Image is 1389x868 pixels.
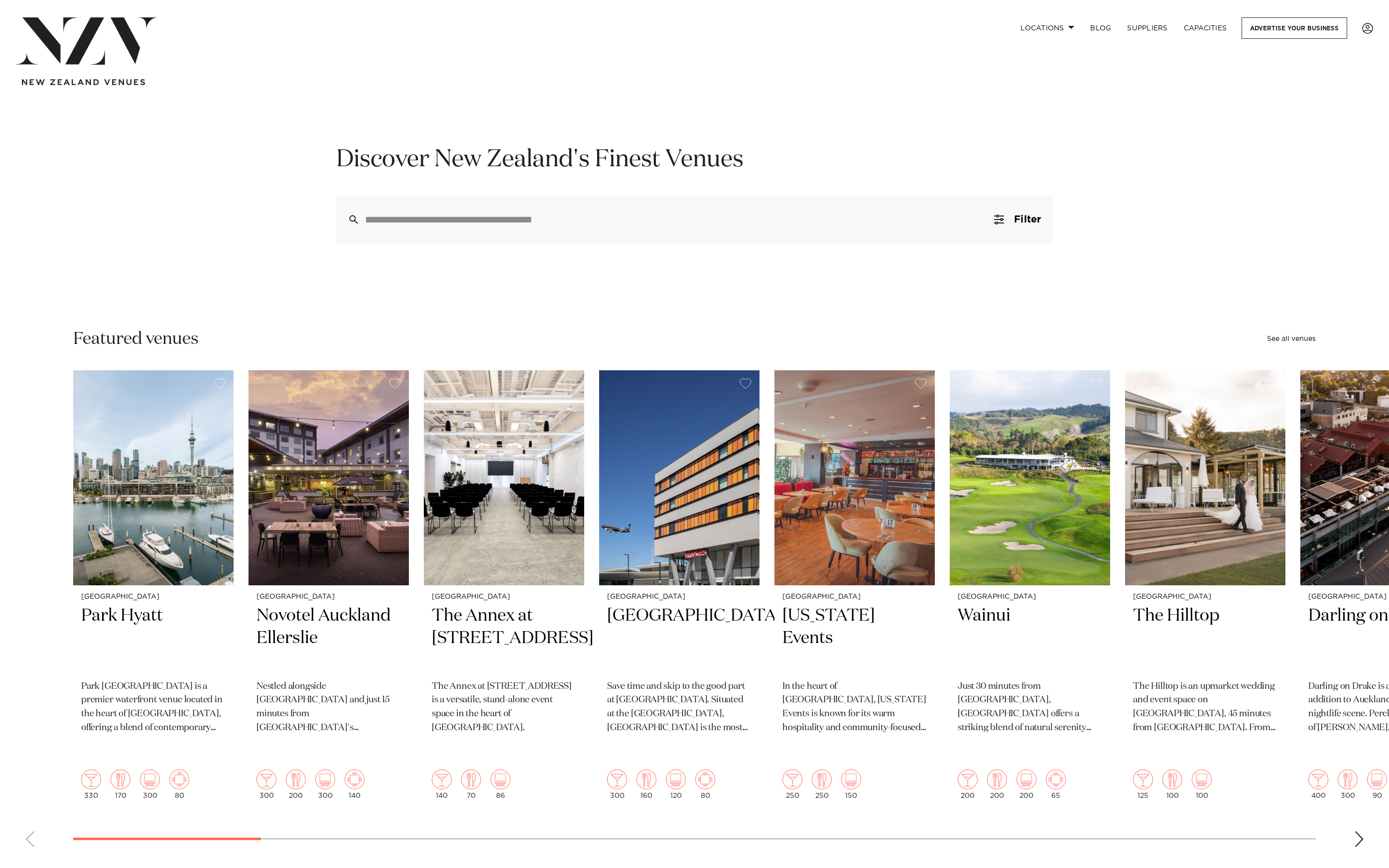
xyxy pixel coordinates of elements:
div: 300 [1338,769,1358,799]
div: 125 [1133,769,1153,799]
img: theatre.png [666,769,686,789]
swiper-slide: 7 / 47 [1125,370,1285,807]
a: See all venues [1267,335,1316,342]
swiper-slide: 6 / 47 [950,370,1110,807]
img: theatre.png [1192,769,1212,789]
h2: [US_STATE] Events [782,605,927,672]
p: Nestled alongside [GEOGRAPHIC_DATA] and just 15 minutes from [GEOGRAPHIC_DATA]'s [GEOGRAPHIC_DATA... [256,680,401,736]
div: 300 [315,769,335,799]
div: 80 [695,769,715,799]
div: 300 [140,769,160,799]
img: cocktail.png [432,769,452,789]
div: 170 [111,769,130,799]
h2: The Annex at [STREET_ADDRESS] [432,605,576,672]
div: 300 [607,769,627,799]
h1: Discover New Zealand's Finest Venues [336,144,1053,176]
small: [GEOGRAPHIC_DATA] [607,593,752,601]
img: cocktail.png [1133,769,1153,789]
img: cocktail.png [81,769,101,789]
img: nzv-logo.png [16,17,157,65]
a: [GEOGRAPHIC_DATA] Novotel Auckland Ellerslie Nestled alongside [GEOGRAPHIC_DATA] and just 15 minu... [249,370,409,807]
small: [GEOGRAPHIC_DATA] [958,593,1102,601]
p: The Hilltop is an upmarket wedding and event space on [GEOGRAPHIC_DATA], 45 minutes from [GEOGRAP... [1133,680,1277,736]
img: meeting.png [169,769,189,789]
swiper-slide: 4 / 47 [599,370,759,807]
span: Filter [1014,215,1041,224]
img: dining.png [111,769,130,789]
div: 150 [841,769,861,799]
a: [GEOGRAPHIC_DATA] The Hilltop The Hilltop is an upmarket wedding and event space on [GEOGRAPHIC_D... [1125,370,1285,807]
div: 140 [345,769,365,799]
img: theatre.png [1016,769,1036,789]
div: 250 [782,769,802,799]
img: new-zealand-venues-text.png [22,79,145,86]
img: theatre.png [140,769,160,789]
img: theatre.png [315,769,335,789]
img: meeting.png [345,769,365,789]
div: 80 [169,769,189,799]
img: dining.png [812,769,832,789]
a: [GEOGRAPHIC_DATA] Park Hyatt Park [GEOGRAPHIC_DATA] is a premier waterfront venue located in the ... [73,370,234,807]
h2: Wainui [958,605,1102,672]
p: Just 30 minutes from [GEOGRAPHIC_DATA], [GEOGRAPHIC_DATA] offers a striking blend of natural sere... [958,680,1102,736]
div: 100 [1162,769,1182,799]
img: dining.png [286,769,306,789]
small: [GEOGRAPHIC_DATA] [432,593,576,601]
swiper-slide: 2 / 47 [249,370,409,807]
p: Save time and skip to the good part at [GEOGRAPHIC_DATA]. Situated at the [GEOGRAPHIC_DATA], [GEO... [607,680,752,736]
div: 200 [987,769,1007,799]
a: [GEOGRAPHIC_DATA] Wainui Just 30 minutes from [GEOGRAPHIC_DATA], [GEOGRAPHIC_DATA] offers a strik... [950,370,1110,807]
img: dining.png [987,769,1007,789]
div: 200 [286,769,306,799]
div: 86 [491,769,510,799]
small: [GEOGRAPHIC_DATA] [1133,593,1277,601]
div: 90 [1367,769,1387,799]
h2: Novotel Auckland Ellerslie [256,605,401,672]
swiper-slide: 5 / 47 [774,370,935,807]
small: [GEOGRAPHIC_DATA] [782,593,927,601]
a: BLOG [1082,17,1119,39]
a: Dining area at Texas Events in Auckland [GEOGRAPHIC_DATA] [US_STATE] Events In the heart of [GEOG... [774,370,935,807]
img: dining.png [461,769,481,789]
h2: The Hilltop [1133,605,1277,672]
div: 65 [1046,769,1066,799]
div: 70 [461,769,481,799]
a: SUPPLIERS [1119,17,1175,39]
p: In the heart of [GEOGRAPHIC_DATA], [US_STATE] Events is known for its warm hospitality and commun... [782,680,927,736]
img: meeting.png [695,769,715,789]
div: 160 [636,769,656,799]
img: Dining area at Texas Events in Auckland [774,370,935,585]
img: theatre.png [1367,769,1387,789]
button: Filter [982,196,1053,243]
a: [GEOGRAPHIC_DATA] [GEOGRAPHIC_DATA] Save time and skip to the good part at [GEOGRAPHIC_DATA]. Sit... [599,370,759,807]
p: The Annex at [STREET_ADDRESS] is a versatile, stand-alone event space in the heart of [GEOGRAPHIC... [432,680,576,736]
a: Advertise your business [1242,17,1347,39]
img: dining.png [1162,769,1182,789]
img: meeting.png [1046,769,1066,789]
h2: Featured venues [73,328,199,350]
div: 200 [958,769,978,799]
div: 200 [1016,769,1036,799]
div: 330 [81,769,101,799]
h2: Park Hyatt [81,605,226,672]
div: 140 [432,769,452,799]
img: cocktail.png [256,769,276,789]
img: theatre.png [841,769,861,789]
div: 120 [666,769,686,799]
a: Capacities [1176,17,1235,39]
small: [GEOGRAPHIC_DATA] [81,593,226,601]
small: [GEOGRAPHIC_DATA] [256,593,401,601]
img: cocktail.png [782,769,802,789]
div: 100 [1192,769,1212,799]
swiper-slide: 1 / 47 [73,370,234,807]
a: [GEOGRAPHIC_DATA] The Annex at [STREET_ADDRESS] The Annex at [STREET_ADDRESS] is a versatile, sta... [424,370,584,807]
img: theatre.png [491,769,510,789]
div: 300 [256,769,276,799]
div: 400 [1308,769,1328,799]
img: cocktail.png [607,769,627,789]
a: Locations [1012,17,1082,39]
img: dining.png [636,769,656,789]
swiper-slide: 3 / 47 [424,370,584,807]
div: 250 [812,769,832,799]
img: cocktail.png [958,769,978,789]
